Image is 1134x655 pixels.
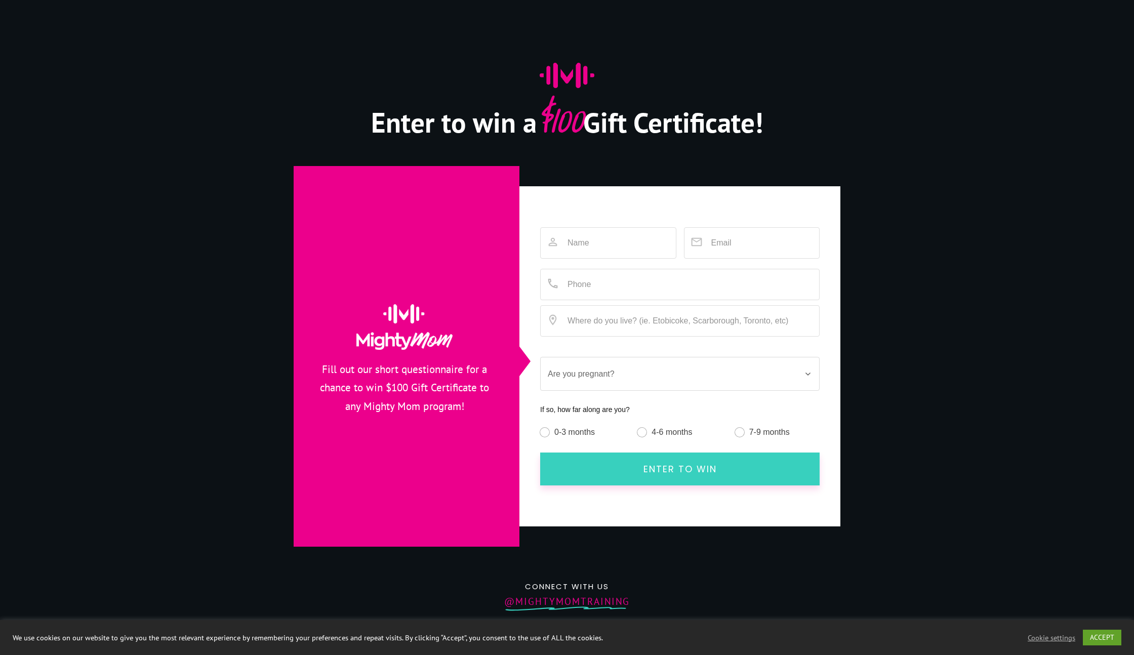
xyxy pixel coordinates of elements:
a: ACCEPT [1083,630,1121,645]
div: We use cookies on our website to give you the most relevant experience by remembering your prefer... [13,633,789,642]
a: @mightymomtraining [504,595,630,607]
input: Phone [540,269,820,300]
h1: Enter to win a Gift Certificate! [294,99,840,153]
p: Connect with us [304,580,830,593]
p: Fill out our short questionnaire for a chance to win $100 Gift Certificate to any Mighty Mom prog... [314,360,495,428]
span: Enter to Win [558,463,802,475]
input: Where do you live? (ie. Etobicoke, Scarborough, Toronto, etc) [540,305,820,337]
a: Enter to Win [540,453,820,485]
div: If so, how far along are you? [540,406,820,414]
a: Cookie settings [1028,633,1075,642]
img: logo-mighty-mom-full-light [356,304,453,350]
input: Name [540,227,676,259]
img: mighty-mom-ico [540,63,594,89]
span: $100 [537,92,583,148]
input: Email [684,227,820,259]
